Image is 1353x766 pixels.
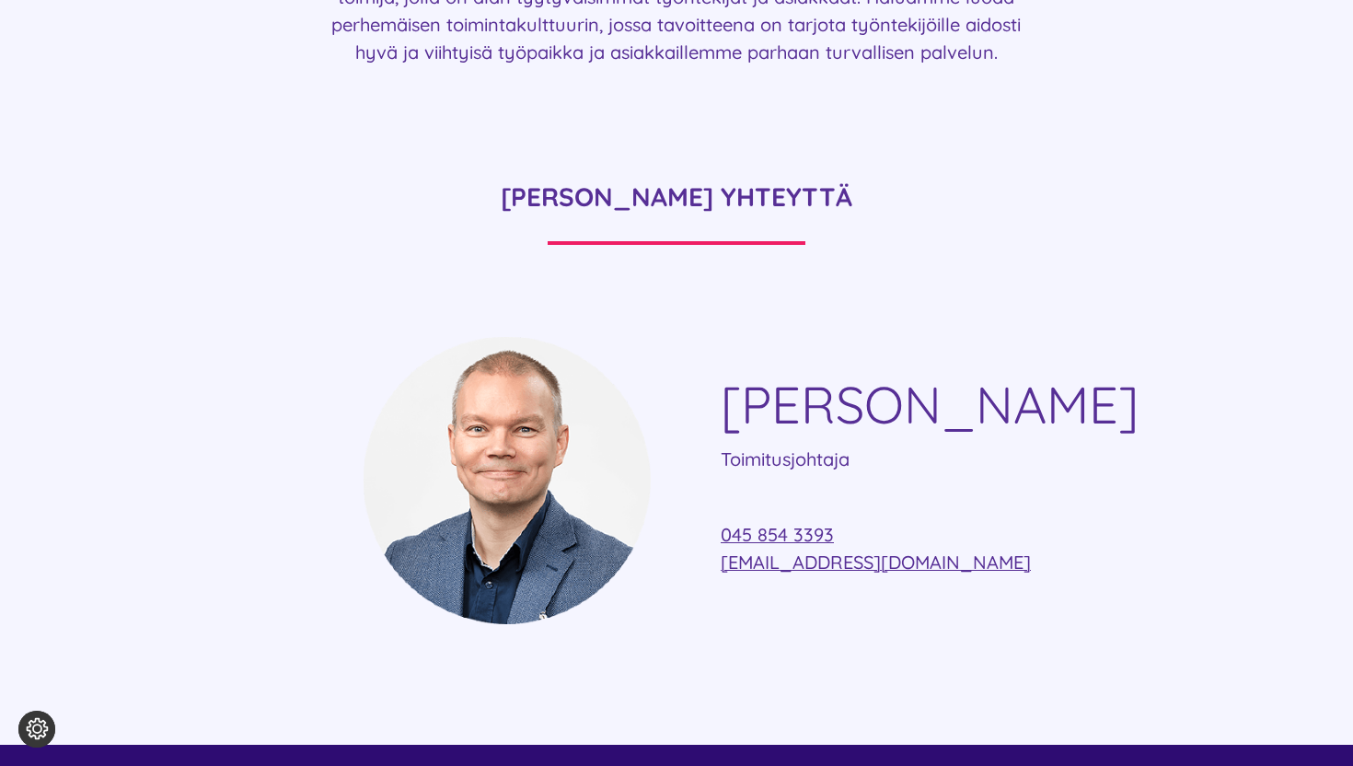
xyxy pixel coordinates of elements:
button: Evästeasetukset [18,711,55,748]
a: [EMAIL_ADDRESS][DOMAIN_NAME] [721,551,1031,574]
img: mesimarjasi ville vuolukka [364,337,652,625]
h4: [PERSON_NAME] [721,374,1229,435]
strong: [PERSON_NAME] YHTEYTTÄ [501,180,852,213]
a: 045 854 3393 [721,523,834,546]
p: Toimitusjohtaja [721,446,1229,473]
